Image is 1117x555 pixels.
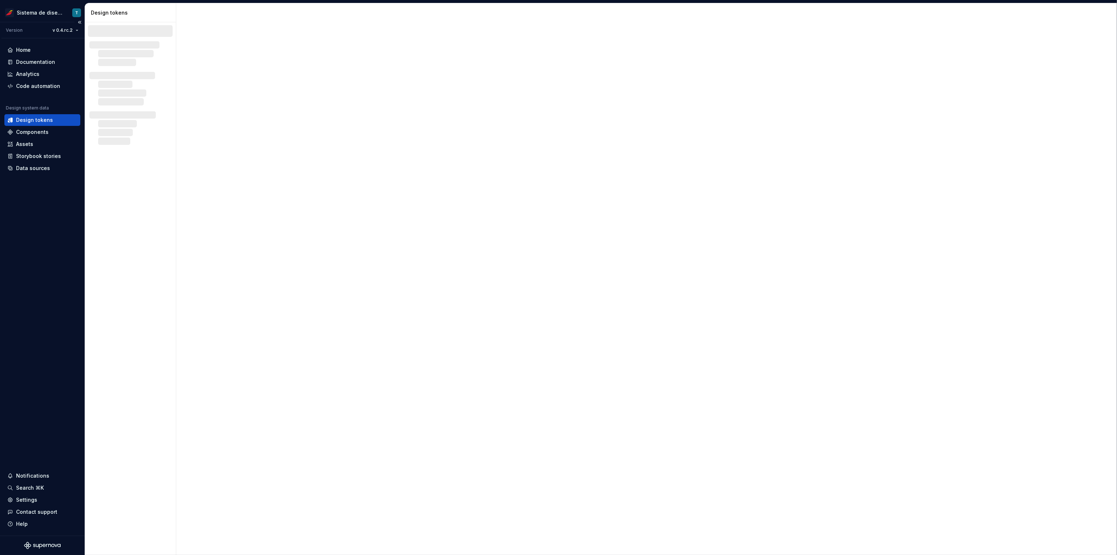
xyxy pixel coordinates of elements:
div: Design tokens [91,9,173,16]
div: Design system data [6,105,49,111]
a: Code automation [4,80,80,92]
div: Help [16,520,28,528]
div: Components [16,128,49,136]
button: Search ⌘K [4,482,80,494]
a: Documentation [4,56,80,68]
div: Sistema de diseño Iberia [17,9,63,16]
div: Assets [16,140,33,148]
div: Storybook stories [16,153,61,160]
div: Settings [16,496,37,504]
div: Code automation [16,82,60,90]
img: 55604660-494d-44a9-beb2-692398e9940a.png [5,8,14,17]
a: Design tokens [4,114,80,126]
a: Analytics [4,68,80,80]
div: Design tokens [16,116,53,124]
a: Settings [4,494,80,506]
div: T [75,10,78,16]
button: Help [4,518,80,530]
div: Search ⌘K [16,484,44,492]
div: Analytics [16,70,39,78]
button: Contact support [4,506,80,518]
div: Home [16,46,31,54]
a: Assets [4,138,80,150]
a: Home [4,44,80,56]
svg: Supernova Logo [24,542,61,549]
div: Data sources [16,165,50,172]
span: v 0.4.rc.2 [53,27,73,33]
div: Documentation [16,58,55,66]
button: Notifications [4,470,80,482]
a: Components [4,126,80,138]
button: v 0.4.rc.2 [49,25,82,35]
div: Contact support [16,508,57,516]
div: Version [6,27,23,33]
button: Collapse sidebar [74,17,85,27]
a: Data sources [4,162,80,174]
a: Storybook stories [4,150,80,162]
div: Notifications [16,472,49,479]
button: Sistema de diseño IberiaT [1,5,83,20]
